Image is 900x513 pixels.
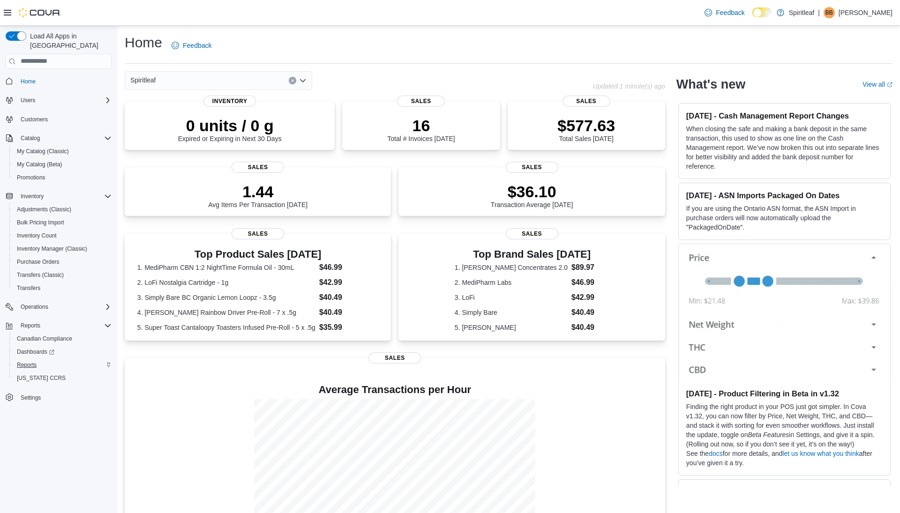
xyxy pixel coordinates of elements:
span: Inventory [21,193,44,200]
span: Promotions [17,174,45,181]
p: Spiritleaf [789,7,814,18]
span: Sales [506,162,558,173]
span: BB [825,7,833,18]
button: Promotions [9,171,115,184]
span: Reports [13,359,112,371]
dt: 4. Simply Bare [455,308,568,317]
button: Catalog [17,133,44,144]
a: Promotions [13,172,49,183]
h4: Average Transactions per Hour [132,384,658,395]
span: Sales [368,352,421,364]
button: Inventory Manager (Classic) [9,242,115,255]
a: Dashboards [9,345,115,358]
button: My Catalog (Beta) [9,158,115,171]
dd: $46.99 [319,262,379,273]
span: My Catalog (Classic) [17,148,69,155]
span: Dashboards [17,348,54,356]
h3: Top Product Sales [DATE] [137,249,379,260]
span: Feedback [183,41,211,50]
a: Transfers [13,283,44,294]
span: Bulk Pricing Import [13,217,112,228]
p: See the for more details, and after you’ve given it a try. [686,449,883,468]
span: Inventory Manager (Classic) [13,243,112,254]
span: Reports [21,322,40,329]
span: Sales [397,96,445,107]
span: Feedback [716,8,744,17]
div: Transaction Average [DATE] [491,182,573,208]
button: Bulk Pricing Import [9,216,115,229]
span: Settings [17,391,112,403]
input: Dark Mode [752,7,772,17]
dd: $46.99 [571,277,609,288]
button: Reports [2,319,115,332]
button: Users [2,94,115,107]
span: Catalog [21,134,40,142]
span: Inventory [17,191,112,202]
span: Sales [506,228,558,239]
p: [PERSON_NAME] [839,7,892,18]
span: Inventory Count [13,230,112,241]
dt: 2. LoFi Nostalgia Cartridge - 1g [137,278,315,287]
span: Dark Mode [752,17,753,18]
em: Beta Features [748,431,789,439]
dd: $42.99 [571,292,609,303]
a: [US_STATE] CCRS [13,372,69,384]
div: Avg Items Per Transaction [DATE] [208,182,307,208]
dt: 3. LoFi [455,293,568,302]
p: When closing the safe and making a bank deposit in the same transaction, this used to show as one... [686,124,883,171]
p: 0 units / 0 g [178,116,282,135]
span: Canadian Compliance [13,333,112,344]
span: Catalog [17,133,112,144]
div: Total Sales [DATE] [557,116,615,142]
button: Inventory Count [9,229,115,242]
h3: [DATE] - Product Filtering in Beta in v1.32 [686,389,883,398]
button: Inventory [17,191,47,202]
dd: $35.99 [319,322,379,333]
button: My Catalog (Classic) [9,145,115,158]
span: Bulk Pricing Import [17,219,64,226]
a: Purchase Orders [13,256,63,268]
button: Customers [2,112,115,126]
button: Open list of options [299,77,307,84]
button: Users [17,95,39,106]
button: Operations [17,301,52,312]
h3: [DATE] - ASN Imports Packaged On Dates [686,191,883,200]
span: Inventory Manager (Classic) [17,245,87,253]
button: Purchase Orders [9,255,115,268]
p: 16 [387,116,455,135]
dt: 4. [PERSON_NAME] Rainbow Driver Pre-Roll - 7 x .5g [137,308,315,317]
a: View allExternal link [862,81,892,88]
a: Inventory Manager (Classic) [13,243,91,254]
span: Users [21,97,35,104]
a: Inventory Count [13,230,60,241]
h3: [DATE] - Cash Management Report Changes [686,111,883,120]
span: Spiritleaf [130,74,156,86]
dd: $89.97 [571,262,609,273]
span: Reports [17,320,112,331]
button: Operations [2,300,115,313]
button: Clear input [289,77,296,84]
dd: $40.49 [571,307,609,318]
svg: External link [887,82,892,88]
button: Transfers [9,282,115,295]
dd: $40.49 [319,292,379,303]
span: Promotions [13,172,112,183]
button: Adjustments (Classic) [9,203,115,216]
button: Home [2,74,115,88]
dd: $42.99 [319,277,379,288]
a: Transfers (Classic) [13,269,67,281]
span: Transfers [13,283,112,294]
span: Transfers [17,284,40,292]
a: My Catalog (Classic) [13,146,73,157]
span: My Catalog (Beta) [17,161,62,168]
p: Updated 1 minute(s) ago [593,82,665,90]
a: Dashboards [13,346,58,357]
span: Adjustments (Classic) [13,204,112,215]
p: Finding the right product in your POS just got simpler. In Cova v1.32, you can now filter by Pric... [686,402,883,449]
dt: 1. MediPharm CBN 1:2 NightTime Formula Oil - 30mL [137,263,315,272]
span: My Catalog (Classic) [13,146,112,157]
p: $577.63 [557,116,615,135]
p: If you are using the Ontario ASN format, the ASN Import in purchase orders will now automatically... [686,204,883,232]
p: | [818,7,820,18]
span: Users [17,95,112,106]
